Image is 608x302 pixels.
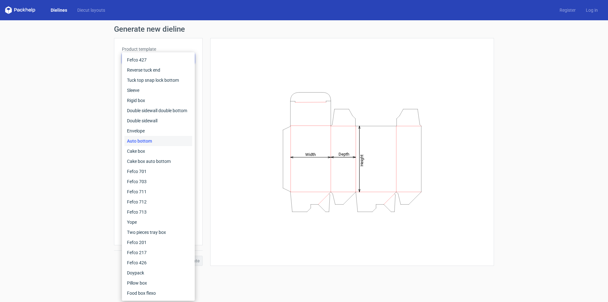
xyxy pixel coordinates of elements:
div: Two pieces tray box [124,227,192,237]
tspan: Depth [339,152,349,157]
div: Fefco 703 [124,177,192,187]
div: Fefco 701 [124,166,192,177]
tspan: Width [305,152,316,157]
div: Auto bottom [124,136,192,146]
div: Double sidewall double bottom [124,106,192,116]
div: Food box flexo [124,288,192,298]
div: Fefco 426 [124,258,192,268]
div: Yope [124,217,192,227]
div: Reverse tuck end [124,65,192,75]
a: Dielines [46,7,72,13]
div: Cake box [124,146,192,156]
div: Doypack [124,268,192,278]
div: Fefco 712 [124,197,192,207]
div: Fefco 713 [124,207,192,217]
div: Double sidewall [124,116,192,126]
div: Envelope [124,126,192,136]
div: Fefco 201 [124,237,192,247]
div: Tuck top snap lock bottom [124,75,192,85]
a: Diecut layouts [72,7,110,13]
div: Fefco 711 [124,187,192,197]
div: Rigid box [124,95,192,106]
a: Log in [581,7,603,13]
div: Fefco 217 [124,247,192,258]
label: Product template [122,46,195,52]
div: Cake box auto bottom [124,156,192,166]
tspan: Height [359,154,364,166]
div: Fefco 427 [124,55,192,65]
div: Sleeve [124,85,192,95]
h1: Generate new dieline [114,25,494,33]
a: Register [554,7,581,13]
div: Pillow box [124,278,192,288]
